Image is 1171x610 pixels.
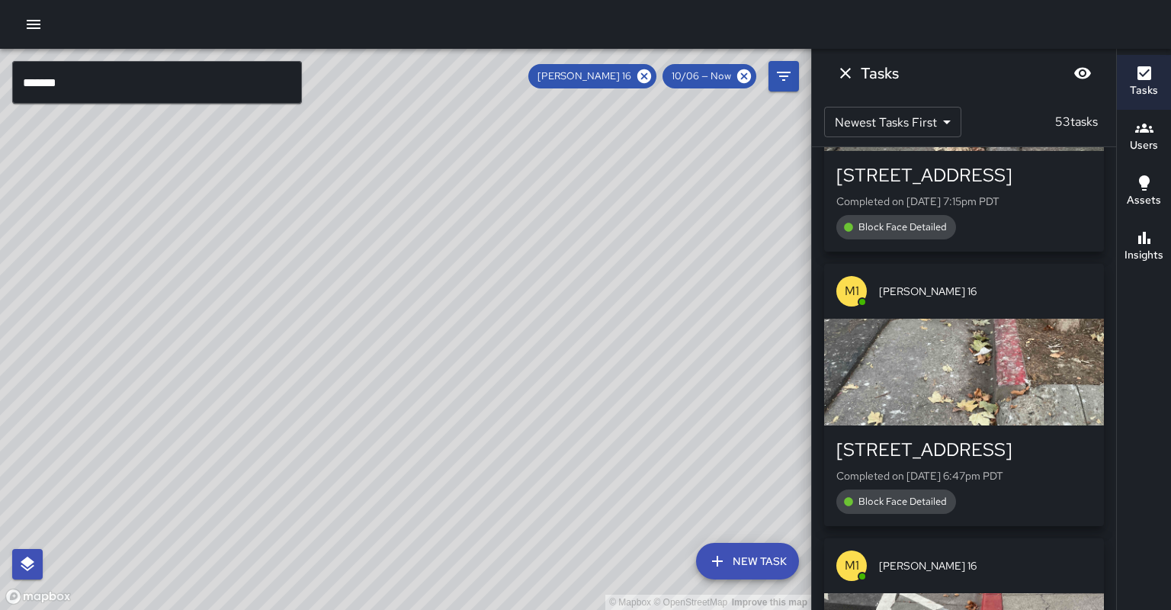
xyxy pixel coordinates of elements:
p: Completed on [DATE] 6:47pm PDT [836,468,1092,483]
button: Blur [1067,58,1098,88]
h6: Insights [1124,247,1163,264]
h6: Assets [1127,192,1161,209]
h6: Users [1130,137,1158,154]
button: Insights [1117,220,1171,274]
div: [STREET_ADDRESS] [836,163,1092,188]
div: Newest Tasks First [824,107,961,137]
span: Block Face Detailed [849,494,956,509]
div: 10/06 — Now [662,64,756,88]
p: M1 [845,282,859,300]
div: [PERSON_NAME] 16 [528,64,656,88]
h6: Tasks [1130,82,1158,99]
button: New Task [696,543,799,579]
p: M1 [845,557,859,575]
span: Block Face Detailed [849,220,956,235]
span: 10/06 — Now [662,69,740,84]
button: Users [1117,110,1171,165]
button: Assets [1117,165,1171,220]
button: Tasks [1117,55,1171,110]
p: Completed on [DATE] 7:15pm PDT [836,194,1092,209]
span: [PERSON_NAME] 16 [879,558,1092,573]
button: Filters [768,61,799,91]
button: M1[PERSON_NAME] 16[STREET_ADDRESS]Completed on [DATE] 6:47pm PDTBlock Face Detailed [824,264,1104,526]
span: [PERSON_NAME] 16 [879,284,1092,299]
button: Dismiss [830,58,861,88]
div: [STREET_ADDRESS] [836,438,1092,462]
span: [PERSON_NAME] 16 [528,69,640,84]
p: 53 tasks [1049,113,1104,131]
h6: Tasks [861,61,899,85]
